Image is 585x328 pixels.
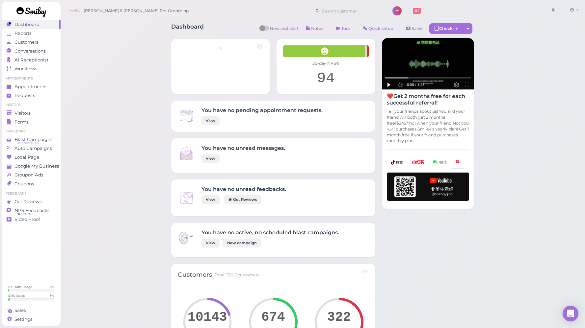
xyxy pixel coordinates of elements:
[283,70,369,87] div: 94
[14,154,39,160] span: Local Page
[16,211,31,217] span: NPS® 94
[2,38,61,47] a: Customers
[2,47,61,56] a: Conversations
[283,60,369,66] div: 30-day NPS®
[224,195,261,204] a: Get Reviews
[429,23,464,34] div: Check-in
[2,103,61,107] li: Visitors
[320,6,384,16] input: Search customer
[2,29,61,38] a: Reports
[14,110,31,116] span: Visitors
[2,135,61,144] a: Blast Campaigns Balance: $9.65
[223,239,261,247] a: New campaign
[2,162,61,171] a: Google My Business
[2,129,61,134] li: Marketing
[2,118,61,127] a: Forms
[433,160,447,164] img: wechat-a99521bb4f7854bbf8f190d1356e2cdb.png
[14,199,42,204] span: Get Reviews
[14,163,59,169] span: Google My Business
[2,109,61,118] a: Visitors
[387,108,469,144] p: Tell your friends about us! You and your friend will both get 2 months free($249/mo) when your fr...
[201,239,220,247] a: View
[14,208,50,213] span: NPS Feedbacks
[387,173,469,201] img: youtube-h-92280983ece59b2848f85fc261e8ffad.png
[201,229,339,236] h4: You have no active, no scheduled blast campaigns.
[2,179,61,188] a: Coupons
[387,93,469,105] h4: ❤️Get 2 months free for each successful referral!
[84,2,189,20] span: [PERSON_NAME] & [PERSON_NAME] Pet Grooming
[412,160,424,164] img: xhs-786d23addd57f6a2be217d5a65f4ab6b.png
[14,48,46,54] span: Conversations
[2,306,61,315] a: Sales
[2,64,61,73] a: Workflows
[2,144,61,153] a: Auto Campaigns
[2,315,61,324] a: Settings
[14,316,33,322] span: Settings
[16,140,39,146] span: Balance: $9.65
[2,215,61,224] a: Video Proof
[14,172,43,178] span: Groupon Ads
[2,76,61,81] li: Appointments
[14,84,46,89] span: Appointments
[201,107,323,113] h4: You have no pending appointment requests.
[14,308,26,313] span: Sales
[563,306,578,321] div: Open Intercom Messenger
[2,56,61,64] a: AI Receptionist
[14,146,52,151] span: Auto Campaigns
[178,107,195,124] img: Inbox
[300,23,329,34] button: Notes
[178,229,195,246] img: Inbox
[178,145,195,162] img: Inbox
[14,181,34,187] span: Coupons
[14,217,40,222] span: Video Proof
[14,39,39,45] span: Customers
[50,293,54,298] div: 3 %
[14,66,38,72] span: Workflows
[201,195,220,204] a: View
[201,154,220,163] a: View
[201,116,220,125] a: View
[2,20,61,29] a: Dashboard
[215,272,259,278] div: Total 13905 customers
[171,23,204,35] h1: Dashboard
[14,93,35,98] span: Requests
[2,82,61,91] a: Appointments
[2,171,61,179] a: Groupon Ads
[178,270,212,279] div: Customers
[14,22,40,27] span: Dashboard
[2,153,61,162] a: Local Page
[8,293,26,298] div: SMS Usage
[14,31,32,36] span: Reports
[331,23,356,34] a: Tour
[201,186,286,192] h4: You have no unread feedbacks.
[401,23,428,34] a: Sales
[382,38,474,90] img: AI receptionist
[412,26,422,31] span: Sales
[270,26,299,35] span: New visit alert
[391,160,403,165] img: douyin-2727e60b7b0d5d1bbe969c21619e8014.png
[2,91,61,100] a: Requests
[14,137,53,142] span: Blast Campaigns
[358,23,399,34] a: Quick setup
[2,197,61,206] a: Get Reviews
[201,145,285,151] h4: You have no unread messages.
[14,119,29,125] span: Forms
[2,206,61,215] a: NPS Feedbacks NPS® 94
[178,189,195,206] img: Inbox
[14,57,48,63] span: AI Receptionist
[2,191,61,196] li: Feedbacks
